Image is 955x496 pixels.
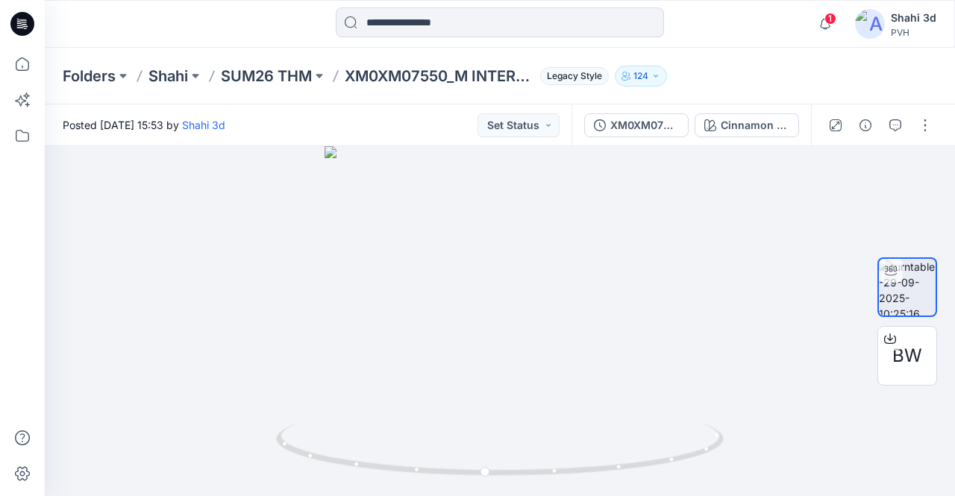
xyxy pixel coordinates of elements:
[891,9,936,27] div: Shahi 3d
[854,113,877,137] button: Details
[824,13,836,25] span: 1
[891,27,936,38] div: PVH
[610,117,679,134] div: XM0XM07550_M INTERLOCK PANEL RUGBY POLO_PROTO_V01
[695,113,799,137] button: Cinnamon Russet/ Rich Cream - 0BJ
[892,342,922,369] span: BW
[63,117,225,133] span: Posted [DATE] 15:53 by
[182,119,225,131] a: Shahi 3d
[148,66,188,87] a: Shahi
[615,66,667,87] button: 124
[534,66,609,87] button: Legacy Style
[63,66,116,87] a: Folders
[721,117,789,134] div: Cinnamon Russet/ Rich Cream - 0BJ
[345,66,534,87] p: XM0XM07550_M INTERLOCK PANEL RUGBY POLO
[540,67,609,85] span: Legacy Style
[855,9,885,39] img: avatar
[633,68,648,84] p: 124
[879,259,936,316] img: turntable-29-09-2025-10:25:16
[221,66,312,87] a: SUM26 THM
[584,113,689,137] button: XM0XM07550_M INTERLOCK PANEL RUGBY POLO_PROTO_V01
